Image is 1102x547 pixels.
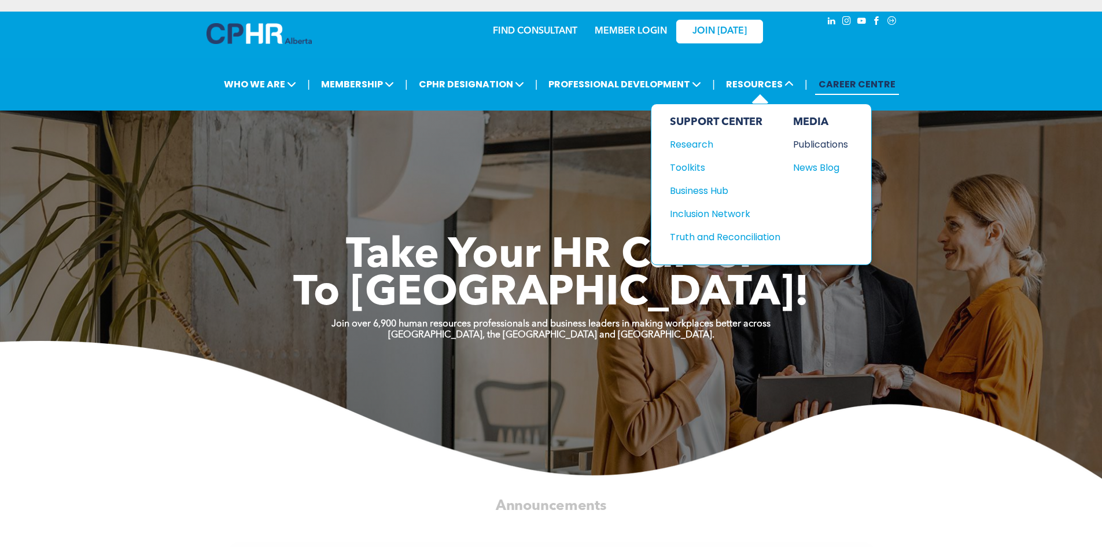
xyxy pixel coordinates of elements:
a: JOIN [DATE] [676,20,763,43]
a: Inclusion Network [670,207,780,221]
span: RESOURCES [723,74,797,95]
li: | [712,72,715,96]
div: News Blog [793,160,843,175]
a: Research [670,137,780,152]
li: | [405,72,408,96]
li: | [307,72,310,96]
strong: Join over 6,900 human resources professionals and business leaders in making workplaces better ac... [331,320,771,329]
div: Publications [793,137,843,152]
img: A blue and white logo for cp alberta [207,23,312,44]
div: Business Hub [670,183,769,198]
a: linkedin [825,14,838,30]
div: SUPPORT CENTER [670,116,780,129]
div: MEDIA [793,116,848,129]
span: CPHR DESIGNATION [415,74,528,95]
a: News Blog [793,160,848,175]
span: Announcements [496,499,607,513]
li: | [805,72,808,96]
span: Take Your HR Career [346,236,756,277]
strong: [GEOGRAPHIC_DATA], the [GEOGRAPHIC_DATA] and [GEOGRAPHIC_DATA]. [388,331,714,340]
span: PROFESSIONAL DEVELOPMENT [545,74,705,95]
a: Publications [793,137,848,152]
a: Business Hub [670,183,780,198]
div: Truth and Reconciliation [670,230,769,244]
span: MEMBERSHIP [318,74,397,95]
div: Research [670,137,769,152]
a: Toolkits [670,160,780,175]
a: MEMBER LOGIN [595,27,667,36]
a: instagram [841,14,853,30]
div: Toolkits [670,160,769,175]
span: To [GEOGRAPHIC_DATA]! [293,273,809,315]
a: facebook [871,14,883,30]
a: youtube [856,14,868,30]
span: JOIN [DATE] [692,26,747,37]
a: CAREER CENTRE [815,74,899,95]
a: Truth and Reconciliation [670,230,780,244]
div: Inclusion Network [670,207,769,221]
li: | [535,72,538,96]
span: WHO WE ARE [220,74,300,95]
a: FIND CONSULTANT [493,27,577,36]
a: Social network [886,14,898,30]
